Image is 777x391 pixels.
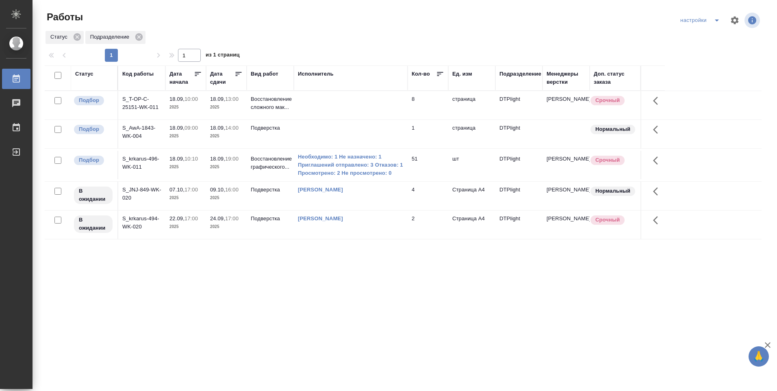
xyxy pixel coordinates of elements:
[595,96,620,104] p: Срочный
[79,96,99,104] p: Подбор
[169,125,184,131] p: 18.09,
[412,70,430,78] div: Кол-во
[225,187,239,193] p: 16:00
[118,120,165,148] td: S_AwA-1843-WK-004
[210,70,234,86] div: Дата сдачи
[118,91,165,119] td: S_T-OP-C-25151-WK-011
[118,211,165,239] td: S_krkarus-494-WK-020
[118,151,165,179] td: S_krkarus-496-WK-011
[495,211,543,239] td: DTPlight
[495,120,543,148] td: DTPlight
[169,163,202,171] p: 2025
[169,70,194,86] div: Дата начала
[73,155,113,166] div: Можно подбирать исполнителей
[118,182,165,210] td: S_JNJ-849-WK-020
[225,96,239,102] p: 13:00
[210,132,243,140] p: 2025
[251,186,290,194] p: Подверстка
[648,120,668,139] button: Здесь прячутся важные кнопки
[648,211,668,230] button: Здесь прячутся важные кнопки
[251,95,290,111] p: Восстановление сложного мак...
[79,156,99,164] p: Подбор
[408,182,448,210] td: 4
[184,187,198,193] p: 17:00
[210,96,225,102] p: 18.09,
[210,163,243,171] p: 2025
[595,156,620,164] p: Срочный
[45,11,83,24] span: Работы
[73,215,113,234] div: Исполнитель назначен, приступать к работе пока рано
[547,186,586,194] p: [PERSON_NAME]
[298,153,404,177] a: Необходимо: 1 Не назначено: 1 Приглашений отправлено: 3 Отказов: 1 Просмотрено: 2 Не просмотрено: 0
[408,151,448,179] td: 51
[749,346,769,367] button: 🙏
[225,125,239,131] p: 14:00
[448,91,495,119] td: страница
[210,125,225,131] p: 18.09,
[547,155,586,163] p: [PERSON_NAME]
[594,70,636,86] div: Доп. статус заказа
[73,124,113,135] div: Можно подбирать исполнителей
[744,13,762,28] span: Посмотреть информацию
[184,215,198,222] p: 17:00
[547,95,586,103] p: [PERSON_NAME]
[85,31,145,44] div: Подразделение
[251,215,290,223] p: Подверстка
[169,156,184,162] p: 18.09,
[725,11,744,30] span: Настроить таблицу
[169,187,184,193] p: 07.10,
[210,103,243,111] p: 2025
[75,70,93,78] div: Статус
[547,70,586,86] div: Менеджеры верстки
[448,120,495,148] td: страница
[495,151,543,179] td: DTPlight
[595,125,630,133] p: Нормальный
[595,187,630,195] p: Нормальный
[169,215,184,222] p: 22.09,
[79,125,99,133] p: Подбор
[122,70,154,78] div: Код работы
[298,215,343,222] a: [PERSON_NAME]
[648,151,668,170] button: Здесь прячутся важные кнопки
[210,156,225,162] p: 18.09,
[210,215,225,222] p: 24.09,
[595,216,620,224] p: Срочный
[648,91,668,111] button: Здесь прячутся важные кнопки
[408,120,448,148] td: 1
[408,91,448,119] td: 8
[90,33,132,41] p: Подразделение
[448,151,495,179] td: шт
[495,91,543,119] td: DTPlight
[184,125,198,131] p: 09:00
[251,155,290,171] p: Восстановление графического...
[46,31,84,44] div: Статус
[752,348,766,365] span: 🙏
[251,124,290,132] p: Подверстка
[452,70,472,78] div: Ед. изм
[169,132,202,140] p: 2025
[495,182,543,210] td: DTPlight
[210,223,243,231] p: 2025
[225,215,239,222] p: 17:00
[169,223,202,231] p: 2025
[79,216,108,232] p: В ожидании
[298,187,343,193] a: [PERSON_NAME]
[547,215,586,223] p: [PERSON_NAME]
[169,194,202,202] p: 2025
[169,103,202,111] p: 2025
[225,156,239,162] p: 19:00
[210,187,225,193] p: 09.10,
[73,95,113,106] div: Можно подбирать исполнителей
[210,194,243,202] p: 2025
[648,182,668,201] button: Здесь прячутся важные кнопки
[448,182,495,210] td: Страница А4
[206,50,240,62] span: из 1 страниц
[73,186,113,205] div: Исполнитель назначен, приступать к работе пока рано
[678,14,725,27] div: split button
[50,33,70,41] p: Статус
[79,187,108,203] p: В ожидании
[298,70,334,78] div: Исполнитель
[184,156,198,162] p: 10:10
[408,211,448,239] td: 2
[251,70,278,78] div: Вид работ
